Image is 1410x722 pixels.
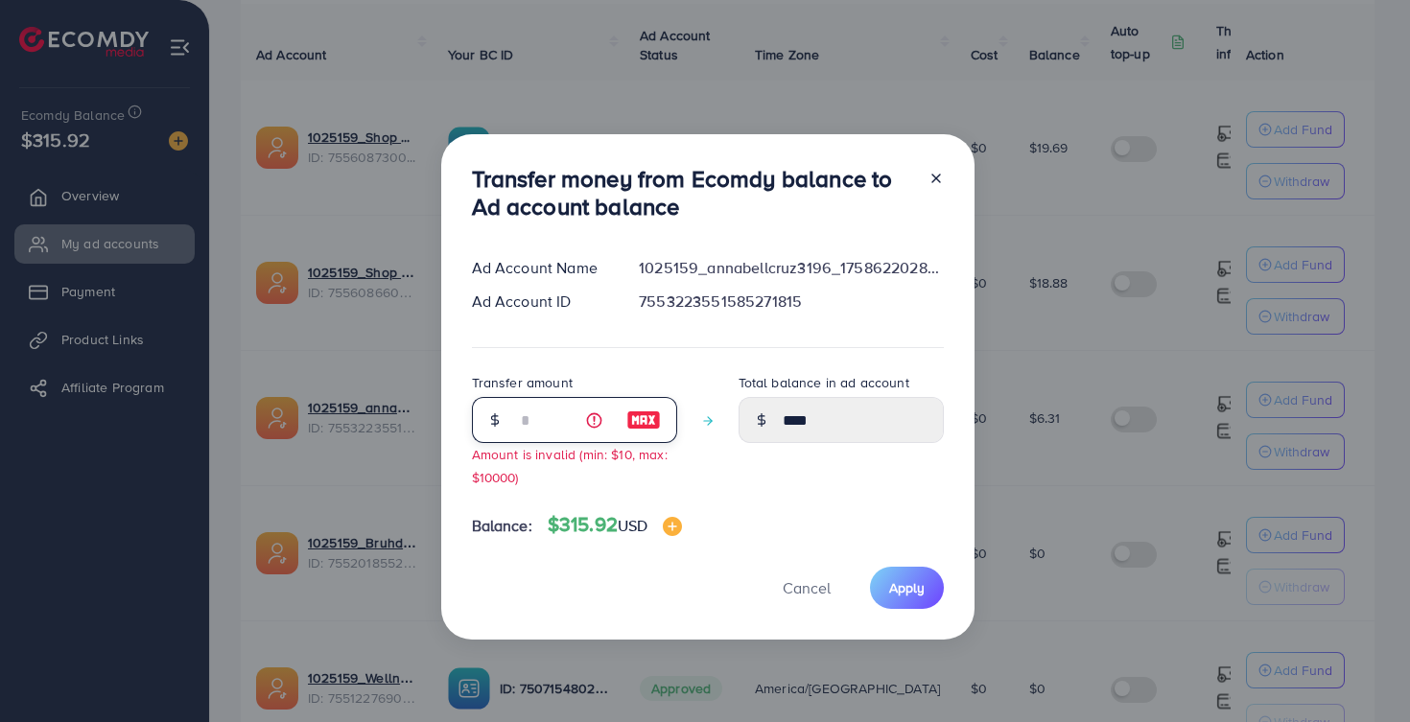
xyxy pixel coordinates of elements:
[759,567,855,608] button: Cancel
[623,257,958,279] div: 1025159_annabellcruz3196_1758622028577
[783,577,831,598] span: Cancel
[889,578,925,597] span: Apply
[626,408,661,431] img: image
[739,373,909,392] label: Total balance in ad account
[457,291,624,313] div: Ad Account ID
[548,513,683,537] h4: $315.92
[457,257,624,279] div: Ad Account Name
[472,515,532,537] span: Balance:
[1328,636,1396,708] iframe: Chat
[663,517,682,536] img: image
[870,567,944,608] button: Apply
[472,165,913,221] h3: Transfer money from Ecomdy balance to Ad account balance
[618,515,647,536] span: USD
[623,291,958,313] div: 7553223551585271815
[472,373,573,392] label: Transfer amount
[472,445,668,485] small: Amount is invalid (min: $10, max: $10000)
